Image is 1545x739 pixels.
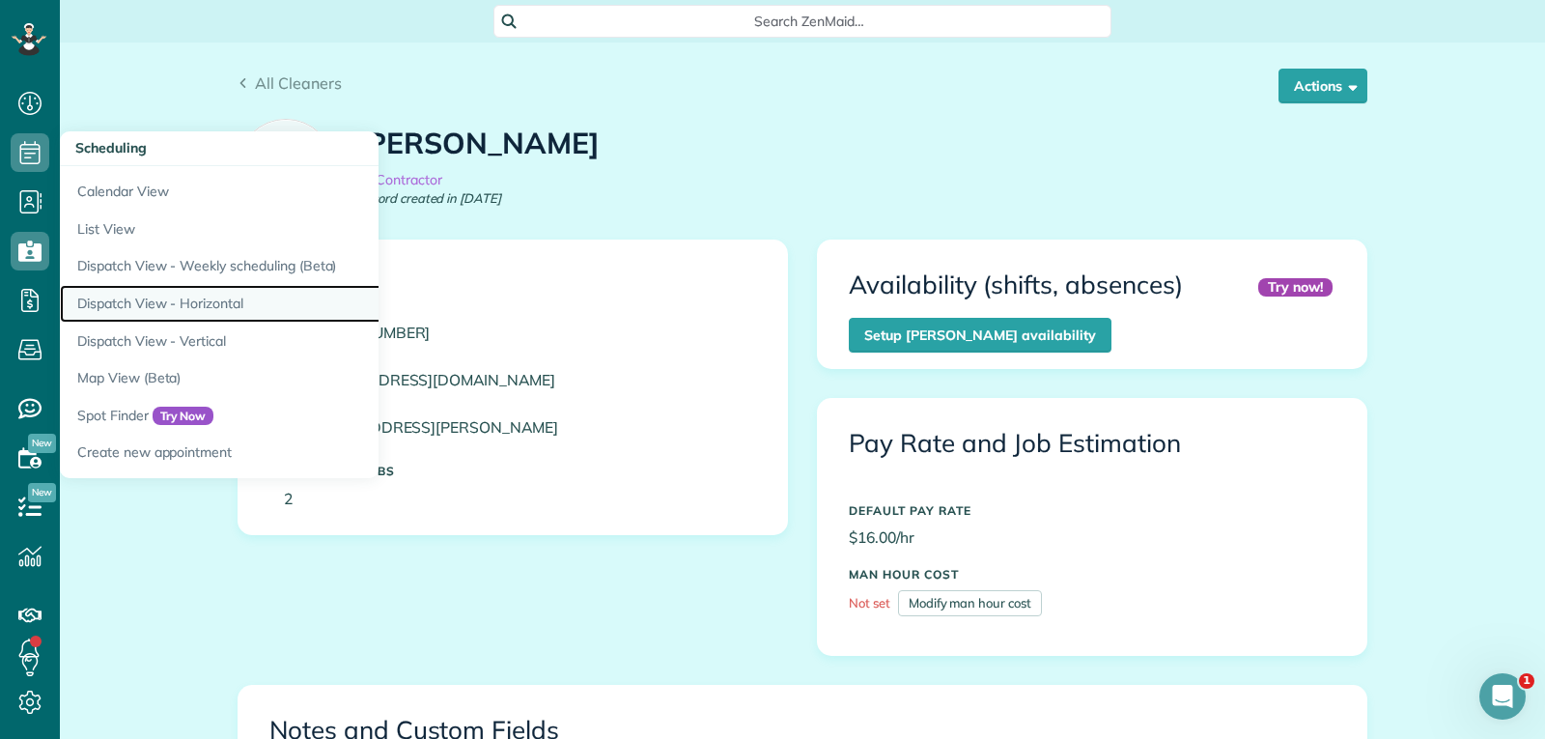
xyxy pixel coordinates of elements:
h3: Pay Rate and Job Estimation [849,430,1335,458]
span: 1 [1519,673,1534,689]
span: Scheduling [75,139,147,156]
a: Map View (Beta) [60,359,543,397]
span: New [28,483,56,502]
a: Setup [PERSON_NAME] availability [849,318,1111,353]
a: Dispatch View - Horizontal [60,285,543,323]
button: Actions [1278,69,1367,103]
a: Dispatch View - Weekly scheduling (Beta) [60,247,543,285]
h5: MAN HOUR COST [849,568,1335,581]
iframe: Intercom live chat [1479,673,1526,720]
h5: Recurring Jobs [284,465,742,477]
a: Modify man hour cost [898,590,1042,616]
a: Spot FinderTry Now [60,397,543,435]
a: [EMAIL_ADDRESS][DOMAIN_NAME] [284,370,574,389]
div: Try now! [1258,278,1333,297]
a: [PHONE_NUMBER] [284,322,742,344]
a: All Cleaners [238,71,342,95]
a: Create new appointment [60,434,543,478]
h3: Availability (shifts, absences) [849,271,1183,299]
img: employee_icon-c2f8239691d896a72cdd9dc41cfb7b06f9d69bdd837a2ad469be8ff06ab05b5f.png [239,120,333,214]
a: List View [60,211,543,248]
span: All Cleaners [255,73,342,93]
em: Record created in [DATE] [356,189,501,208]
span: Not set [849,595,890,611]
span: Try Now [153,407,214,426]
a: Calendar View [60,166,543,211]
a: [STREET_ADDRESS][PERSON_NAME] [284,417,576,437]
a: Dispatch View - Vertical [60,323,543,360]
p: $16.00/hr [849,526,1335,549]
h1: [PERSON_NAME] [356,128,600,159]
p: 2 [284,488,742,510]
span: New [28,434,56,453]
h5: DEFAULT PAY RATE [849,504,1335,517]
span: Contractor [356,171,442,188]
